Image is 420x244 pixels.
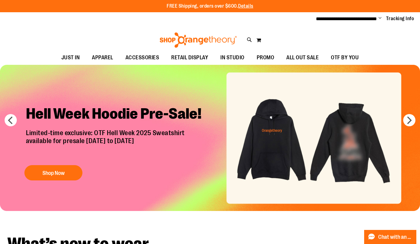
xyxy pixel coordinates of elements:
[378,16,382,22] button: Account menu
[238,3,253,9] a: Details
[403,114,415,126] button: next
[257,51,274,65] span: PROMO
[61,51,80,65] span: JUST IN
[167,3,253,10] p: FREE Shipping, orders over $600.
[92,51,113,65] span: APPAREL
[220,51,244,65] span: IN STUDIO
[286,51,319,65] span: ALL OUT SALE
[125,51,159,65] span: ACCESSORIES
[21,100,212,129] h2: Hell Week Hoodie Pre-Sale!
[5,114,17,126] button: prev
[331,51,359,65] span: OTF BY YOU
[378,234,413,240] span: Chat with an Expert
[159,32,238,48] img: Shop Orangetheory
[21,129,212,159] p: Limited-time exclusive: OTF Hell Week 2025 Sweatshirt available for presale [DATE] to [DATE]
[386,15,414,22] a: Tracking Info
[24,165,82,180] button: Shop Now
[171,51,208,65] span: RETAIL DISPLAY
[21,100,212,183] a: Hell Week Hoodie Pre-Sale! Limited-time exclusive: OTF Hell Week 2025 Sweatshirtavailable for pre...
[364,230,417,244] button: Chat with an Expert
